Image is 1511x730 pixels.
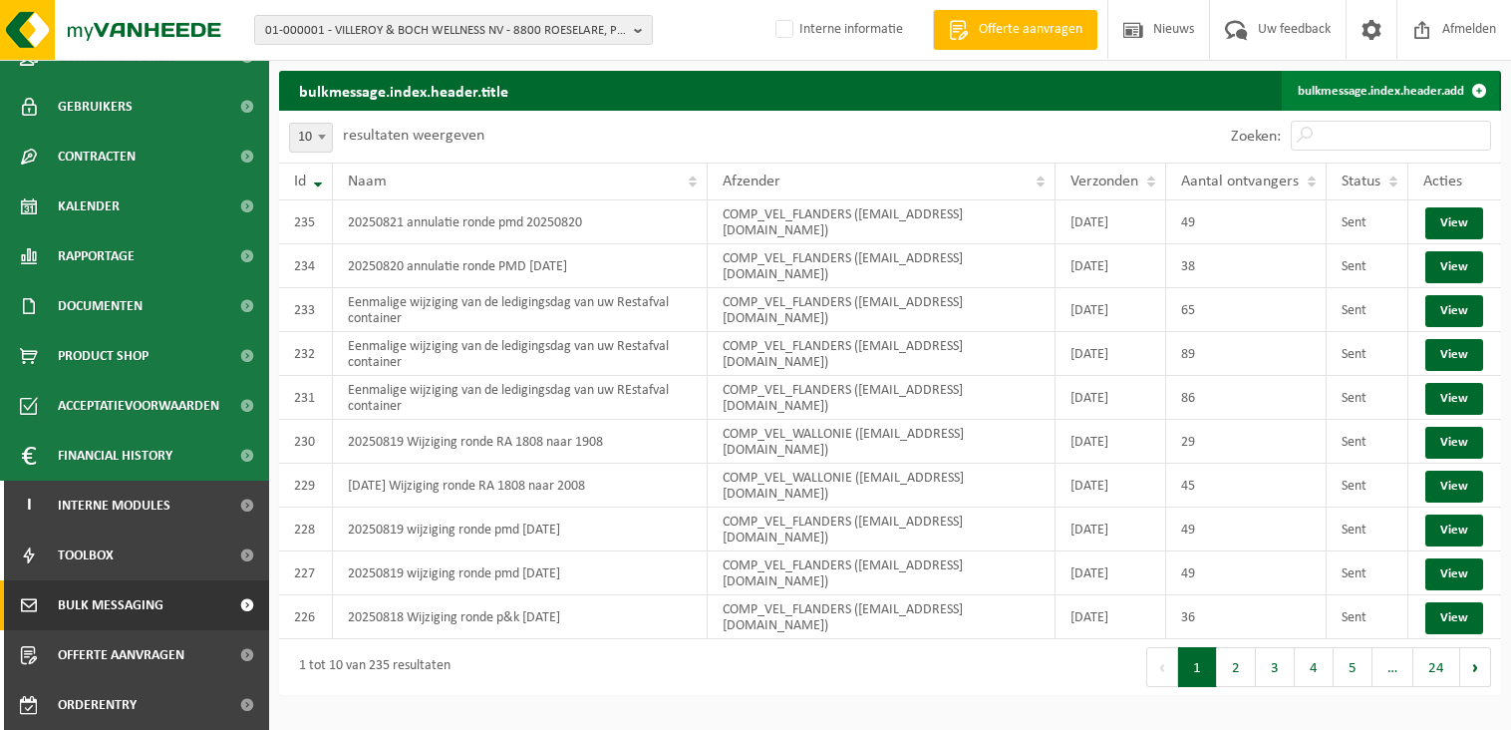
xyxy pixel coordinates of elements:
span: Acties [1423,174,1462,189]
label: Interne informatie [771,15,903,45]
td: [DATE] [1056,332,1166,376]
a: View [1425,383,1483,415]
td: Sent [1327,551,1408,595]
td: Eenmalige wijziging van de ledigingsdag van uw Restafval container [333,288,709,332]
td: 20250819 wijziging ronde pmd [DATE] [333,508,709,551]
div: 1 tot 10 van 235 resultaten [289,649,451,685]
td: Sent [1327,464,1408,508]
button: Previous [1146,647,1178,687]
a: View [1425,515,1483,547]
td: COMP_VEL_FLANDERS ([EMAIL_ADDRESS][DOMAIN_NAME]) [708,508,1056,551]
span: Financial History [58,431,172,481]
td: Sent [1327,244,1408,288]
span: Afzender [723,174,780,189]
td: Sent [1327,376,1408,420]
td: 226 [279,595,333,639]
td: 20250819 wijziging ronde pmd [DATE] [333,551,709,595]
span: Rapportage [58,231,135,281]
td: COMP_VEL_FLANDERS ([EMAIL_ADDRESS][DOMAIN_NAME]) [708,200,1056,244]
a: View [1425,558,1483,590]
td: [DATE] [1056,200,1166,244]
span: Product Shop [58,331,149,381]
td: COMP_VEL_WALLONIE ([EMAIL_ADDRESS][DOMAIN_NAME]) [708,464,1056,508]
td: 29 [1166,420,1327,464]
td: COMP_VEL_WALLONIE ([EMAIL_ADDRESS][DOMAIN_NAME]) [708,420,1056,464]
td: [DATE] [1056,376,1166,420]
a: View [1425,339,1483,371]
td: [DATE] [1056,288,1166,332]
button: 5 [1334,647,1372,687]
td: Sent [1327,332,1408,376]
span: Verzonden [1070,174,1138,189]
span: 10 [290,124,332,152]
td: 49 [1166,508,1327,551]
span: Aantal ontvangers [1181,174,1299,189]
td: 228 [279,508,333,551]
label: resultaten weergeven [343,128,484,144]
td: 234 [279,244,333,288]
td: [DATE] [1056,244,1166,288]
span: Kalender [58,182,120,231]
span: Orderentry Goedkeuring [58,680,225,730]
td: 232 [279,332,333,376]
td: 227 [279,551,333,595]
td: [DATE] [1056,595,1166,639]
td: [DATE] [1056,551,1166,595]
span: Naam [348,174,387,189]
a: View [1425,207,1483,239]
span: Id [294,174,306,189]
td: 36 [1166,595,1327,639]
td: 89 [1166,332,1327,376]
button: 3 [1256,647,1295,687]
td: Sent [1327,288,1408,332]
td: Sent [1327,200,1408,244]
button: 4 [1295,647,1334,687]
span: 01-000001 - VILLEROY & BOCH WELLNESS NV - 8800 ROESELARE, POPULIERSTRAAT 1 [265,16,626,46]
td: Eenmalige wijziging van de ledigingsdag van uw REstafval container [333,376,709,420]
td: COMP_VEL_FLANDERS ([EMAIL_ADDRESS][DOMAIN_NAME]) [708,376,1056,420]
td: Eenmalige wijziging van de ledigingsdag van uw Restafval container [333,332,709,376]
button: 1 [1178,647,1217,687]
span: Offerte aanvragen [58,630,184,680]
span: Bulk Messaging [58,580,163,630]
span: Acceptatievoorwaarden [58,381,219,431]
td: COMP_VEL_FLANDERS ([EMAIL_ADDRESS][DOMAIN_NAME]) [708,332,1056,376]
td: 20250819 Wijziging ronde RA 1808 naar 1908 [333,420,709,464]
td: COMP_VEL_FLANDERS ([EMAIL_ADDRESS][DOMAIN_NAME]) [708,244,1056,288]
span: Toolbox [58,531,114,580]
td: 49 [1166,551,1327,595]
td: 38 [1166,244,1327,288]
td: 235 [279,200,333,244]
td: Sent [1327,595,1408,639]
span: I [20,481,38,531]
span: Offerte aanvragen [974,20,1087,40]
a: View [1425,295,1483,327]
td: [DATE] [1056,420,1166,464]
td: 229 [279,464,333,508]
label: Zoeken: [1231,129,1281,145]
td: 45 [1166,464,1327,508]
td: 20250820 annulatie ronde PMD [DATE] [333,244,709,288]
td: 231 [279,376,333,420]
span: Status [1342,174,1380,189]
td: Sent [1327,420,1408,464]
td: [DATE] Wijziging ronde RA 1808 naar 2008 [333,464,709,508]
a: View [1425,427,1483,459]
span: Documenten [58,281,143,331]
td: 86 [1166,376,1327,420]
td: 65 [1166,288,1327,332]
a: View [1425,602,1483,634]
a: bulkmessage.index.header.add [1282,71,1499,111]
td: COMP_VEL_FLANDERS ([EMAIL_ADDRESS][DOMAIN_NAME]) [708,288,1056,332]
button: 01-000001 - VILLEROY & BOCH WELLNESS NV - 8800 ROESELARE, POPULIERSTRAAT 1 [254,15,653,45]
span: Interne modules [58,481,170,531]
a: Offerte aanvragen [933,10,1097,50]
td: [DATE] [1056,508,1166,551]
td: COMP_VEL_FLANDERS ([EMAIL_ADDRESS][DOMAIN_NAME]) [708,551,1056,595]
td: [DATE] [1056,464,1166,508]
td: Sent [1327,508,1408,551]
td: 20250821 annulatie ronde pmd 20250820 [333,200,709,244]
span: … [1372,647,1413,687]
td: 49 [1166,200,1327,244]
td: 230 [279,420,333,464]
